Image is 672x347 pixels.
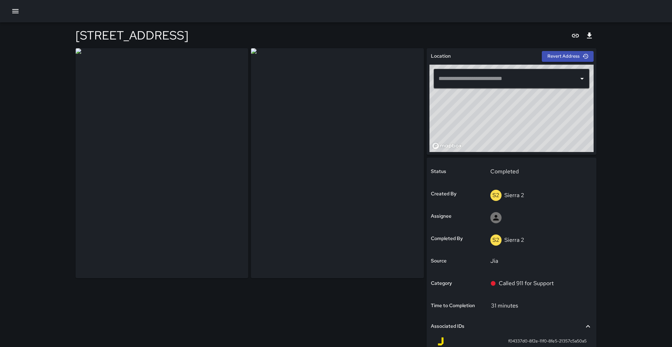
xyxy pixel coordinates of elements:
h6: Time to Completion [431,302,475,310]
div: Associated IDs [431,318,592,334]
h6: Status [431,168,446,175]
button: Open [577,74,587,84]
p: S2 [492,191,499,200]
span: f04337d0-8f2e-11f0-8fe5-21357c5a50a5 [508,338,587,345]
h6: Source [431,257,447,265]
img: request_images%2F27262240-8f33-11f0-8fe5-21357c5a50a5 [251,48,423,278]
p: Jia [490,257,587,265]
button: Export [582,29,596,43]
button: Copy link [568,29,582,43]
button: Revert Address [542,51,594,62]
h6: Created By [431,190,456,198]
h6: Category [431,280,452,287]
p: Completed [490,167,587,176]
p: Called 911 for Support [499,279,554,288]
img: request_images%2F25e787c0-8f33-11f0-8fe5-21357c5a50a5 [76,48,248,278]
h6: Completed By [431,235,463,243]
h6: Associated IDs [431,323,464,330]
h4: [STREET_ADDRESS] [76,28,188,43]
p: S2 [492,236,499,244]
p: Sierra 2 [504,191,524,199]
p: 31 minutes [491,302,518,309]
h6: Assignee [431,212,451,220]
h6: Location [431,52,451,60]
p: Sierra 2 [504,236,524,244]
